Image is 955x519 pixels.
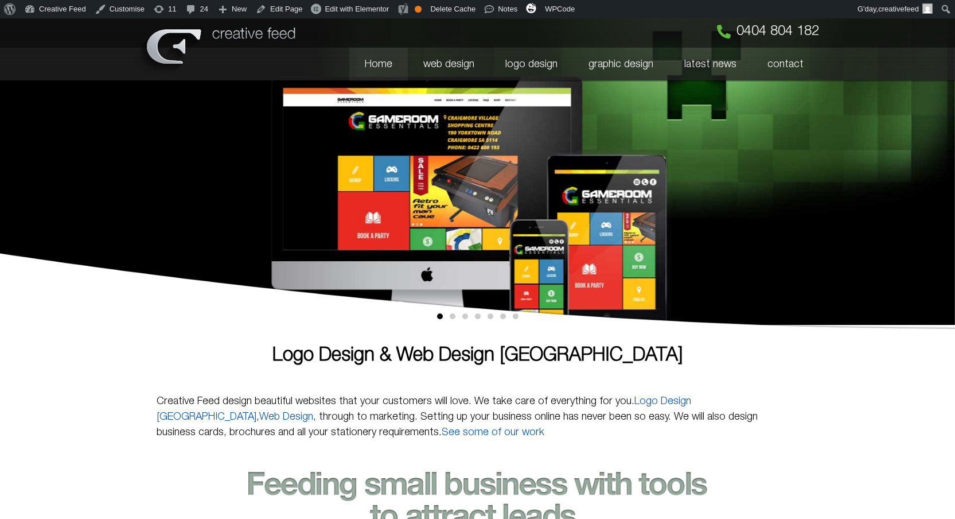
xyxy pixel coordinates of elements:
[462,313,468,319] span: Go to slide 3
[305,48,819,81] nav: Menu
[526,3,536,13] img: svg+xml;base64,PHN2ZyB4bWxucz0iaHR0cDovL3d3dy53My5vcmcvMjAwMC9zdmciIHZpZXdCb3g9IjAgMCAzMiAzMiI+PG...
[408,48,490,81] a: web design
[513,313,519,319] span: Go to slide 7
[437,313,443,319] span: Go to slide 1
[488,313,493,319] span: Go to slide 5
[490,48,573,81] a: logo design
[450,313,455,319] span: Go to slide 2
[736,25,819,38] span: 0404 804 182
[325,5,389,13] span: Edit with Elementor
[752,48,819,81] a: contact
[717,25,819,38] a: 0404 804 182
[259,412,313,421] a: Web Design
[157,346,799,365] h1: Logo Design & Web Design [GEOGRAPHIC_DATA]
[157,394,799,440] p: Creative Feed design beautiful websites that your customers will love. We take care of everything...
[475,313,481,319] span: Go to slide 4
[573,48,669,81] a: graphic design
[500,313,506,319] span: Go to slide 6
[442,428,544,437] a: See some of our work
[415,6,422,13] div: OK
[349,48,408,81] a: Home
[669,48,752,81] a: latest news
[878,5,919,13] span: creativefeed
